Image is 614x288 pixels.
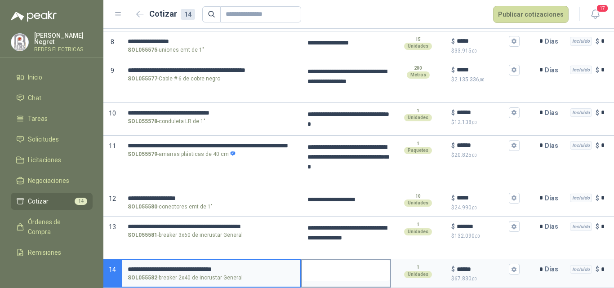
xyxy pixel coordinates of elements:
div: Incluido [570,108,592,117]
a: Solicitudes [11,131,93,148]
input: SOL055578-conduleta LR de 1" [128,110,295,116]
span: ,00 [479,77,485,82]
span: 13 [109,223,116,230]
p: - breaker 2x40 de incrustar General [128,274,243,282]
span: Remisiones [28,248,61,257]
div: Unidades [404,199,432,207]
span: Cotizar [28,196,49,206]
span: Tareas [28,114,48,124]
span: 17 [596,4,609,13]
input: $$24.990,00 [457,195,507,201]
p: 10 [415,193,421,200]
p: 1 [417,140,419,147]
p: 1 [417,221,419,228]
input: $$20.825,00 [457,142,507,149]
span: Negociaciones [28,176,69,186]
p: $ [596,36,599,46]
strong: SOL055580 [128,203,157,211]
span: ,00 [472,276,477,281]
div: Unidades [404,271,432,278]
p: Días [545,217,562,235]
p: $ [596,108,599,118]
span: 24.990 [454,204,477,211]
button: $$33.915,00 [509,36,520,47]
input: SOL055579-amarras plásticas de 40 cm [128,142,295,149]
span: 67.830 [454,275,477,282]
input: $$132.090,00 [457,223,507,230]
p: $ [596,65,599,75]
button: $$24.990,00 [509,193,520,204]
span: 20.825 [454,152,477,158]
button: $$2.135.336,00 [509,65,520,75]
div: Unidades [404,43,432,50]
p: 200 [414,65,422,72]
a: Tareas [11,110,93,127]
span: ,00 [472,49,477,53]
span: 9 [111,67,114,74]
p: - conduleta LR de 1" [128,117,205,126]
p: $ [451,151,520,160]
strong: SOL055581 [128,231,157,239]
span: 8 [111,38,114,45]
input: $$67.830,00 [457,266,507,273]
div: Incluido [570,141,592,150]
p: - uniones emt de 1" [128,46,204,54]
input: $$12.138,00 [457,109,507,116]
div: Metros [407,71,430,79]
span: 12 [109,195,116,202]
span: 12.138 [454,119,477,125]
p: $ [451,36,455,46]
p: $ [596,222,599,231]
a: Inicio [11,69,93,86]
span: ,00 [475,234,480,239]
p: $ [451,65,455,75]
p: Días [545,137,562,155]
p: Días [545,104,562,122]
a: Chat [11,89,93,106]
a: Configuración [11,265,93,282]
input: SOL055577-Cable # 6 de cobre negro [128,67,295,74]
p: Días [545,32,562,50]
strong: SOL055575 [128,46,157,54]
span: Órdenes de Compra [28,217,84,237]
div: Paquetes [404,147,432,154]
div: Incluido [570,194,592,203]
input: SOL055575-uniones emt de 1" [128,38,295,45]
div: Incluido [570,37,592,46]
p: 15 [415,36,421,43]
p: $ [451,264,455,274]
button: $$132.090,00 [509,221,520,232]
a: Cotizar14 [11,193,93,210]
button: $$12.138,00 [509,107,520,118]
p: $ [451,232,520,240]
p: $ [451,222,455,231]
span: Licitaciones [28,155,61,165]
button: 17 [587,6,603,22]
button: Publicar cotizaciones [493,6,569,23]
a: Licitaciones [11,151,93,168]
span: 132.090 [454,233,480,239]
span: 2.135.336 [454,76,485,83]
p: $ [596,141,599,151]
img: Logo peakr [11,11,57,22]
span: Inicio [28,72,42,82]
div: Unidades [404,228,432,235]
p: $ [451,108,455,118]
p: - conectores emt de 1" [128,203,213,211]
span: Solicitudes [28,134,59,144]
button: $$67.830,00 [509,264,520,275]
p: [PERSON_NAME] Negret [34,32,93,45]
p: - Cable # 6 de cobre negro [128,75,220,83]
div: Incluido [570,222,592,231]
a: Remisiones [11,244,93,261]
p: $ [451,141,455,151]
p: REDES ELECTRICAS [34,47,93,52]
a: Órdenes de Compra [11,213,93,240]
p: $ [596,264,599,274]
strong: SOL055578 [128,117,157,126]
img: Company Logo [11,34,28,51]
span: ,00 [472,153,477,158]
p: $ [451,47,520,55]
span: Chat [28,93,41,103]
div: Incluido [570,66,592,75]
